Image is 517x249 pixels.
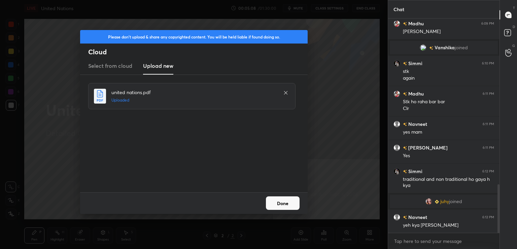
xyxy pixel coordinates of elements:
img: no-rating-badge.077c3623.svg [403,170,407,173]
span: Vanshika [435,45,455,50]
img: no-rating-badge.077c3623.svg [403,146,407,150]
img: no-rating-badge.077c3623.svg [403,92,407,96]
span: joined [449,199,462,204]
span: joined [455,45,468,50]
h6: Simmi [407,168,422,175]
div: 6:10 PM [482,61,494,65]
div: again [403,75,494,82]
h6: Simmi [407,60,422,67]
img: default.png [393,144,400,151]
img: 3 [393,168,400,175]
h6: Madhu [407,90,424,97]
span: juhy [440,199,449,204]
div: 6:11 PM [483,122,494,126]
div: 6:11 PM [483,92,494,96]
div: grid [388,19,499,233]
h4: united nations.pdf [111,89,276,96]
img: 3 [393,60,400,67]
img: Learner_Badge_beginner_1_8b307cf2a0.svg [435,200,439,204]
button: Done [266,196,300,210]
h6: Navneet [407,120,427,128]
img: 9af0242b033845069a29d78668e5e190.jpg [425,198,432,205]
p: D [513,24,515,29]
div: 6:12 PM [482,169,494,173]
div: traditional and non traditional ho gaya h kya [403,176,494,189]
img: no-rating-badge.077c3623.svg [403,122,407,126]
img: no-rating-badge.077c3623.svg [403,216,407,219]
div: yeh kya [PERSON_NAME] [403,222,494,229]
p: G [512,43,515,48]
div: stk [403,68,494,75]
div: 6:09 PM [481,22,494,26]
img: no-rating-badge.077c3623.svg [403,22,407,26]
img: default.png [393,121,400,128]
img: 7bceaa7526284cd88b4e3a60b6dd3e66.jpg [393,90,400,97]
h3: Upload new [143,62,173,70]
img: default.png [393,214,400,221]
div: Please don't upload & share any copyrighted content. You will be held liable if found doing so. [80,30,308,44]
p: Chat [388,0,410,18]
img: no-rating-badge.077c3623.svg [403,62,407,65]
div: yes mam [403,129,494,136]
img: no-rating-badge.077c3623.svg [429,46,433,50]
div: Yes [403,153,494,159]
img: 3 [420,44,426,51]
div: Stk ho raha bar bar [403,99,494,105]
img: 7bceaa7526284cd88b4e3a60b6dd3e66.jpg [393,20,400,27]
h5: Uploaded [111,97,276,103]
h6: Madhu [407,20,424,27]
div: [PERSON_NAME] [403,28,494,35]
div: 6:11 PM [483,146,494,150]
h6: [PERSON_NAME] [407,144,448,151]
h6: Navneet [407,214,427,221]
h2: Cloud [88,48,308,56]
div: Clr [403,105,494,112]
p: T [513,5,515,10]
div: 6:12 PM [482,215,494,219]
